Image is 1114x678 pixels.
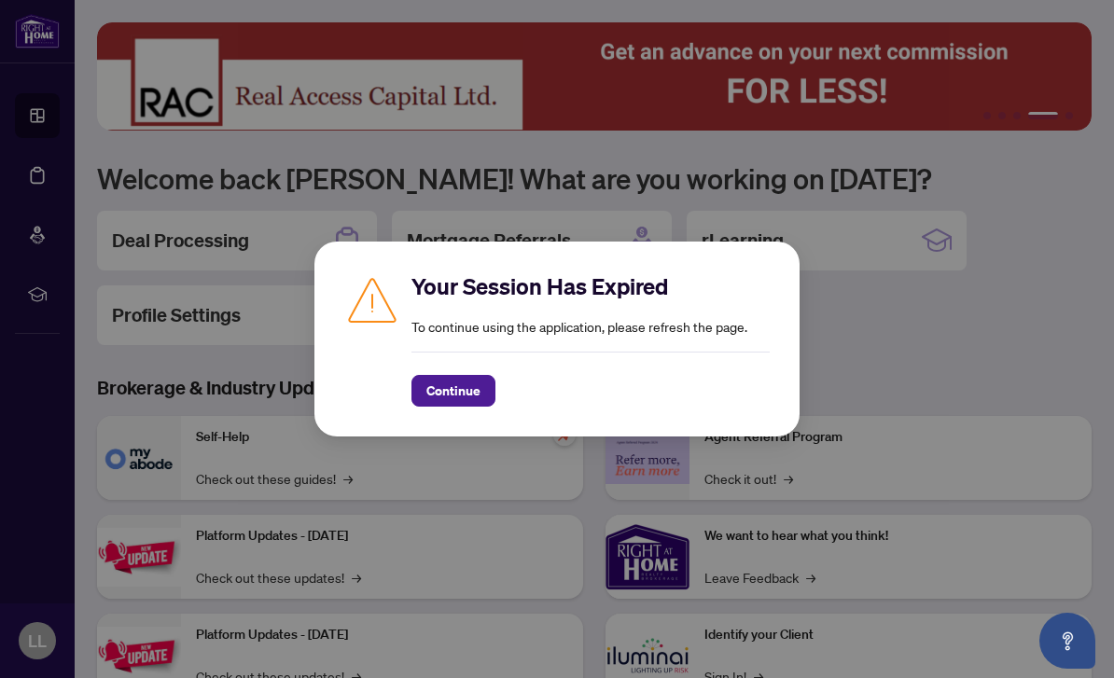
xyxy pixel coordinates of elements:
div: To continue using the application, please refresh the page. [411,271,770,407]
button: Open asap [1039,613,1095,669]
h2: Your Session Has Expired [411,271,770,301]
span: Continue [426,376,480,406]
button: Continue [411,375,495,407]
img: Caution icon [344,271,400,327]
